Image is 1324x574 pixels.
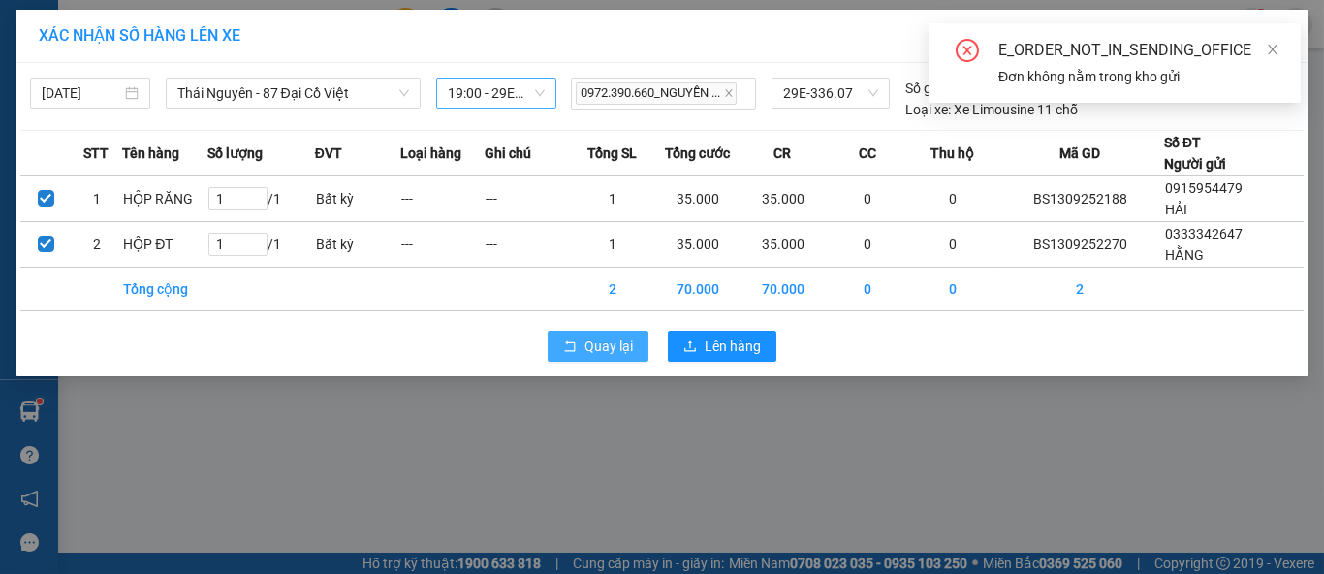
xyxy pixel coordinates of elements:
td: 35.000 [741,176,826,222]
td: 1 [570,222,655,268]
span: XÁC NHẬN SỐ HÀNG LÊN XE [39,26,240,45]
span: close [724,88,734,98]
td: / 1 [207,222,315,268]
td: HỘP ĐT [122,222,207,268]
button: rollbackQuay lại [548,331,648,362]
td: 70.000 [655,268,741,311]
span: 29E-336.07 [783,79,878,108]
td: BS1309252188 [995,176,1164,222]
td: 35.000 [741,222,826,268]
td: 1 [72,176,123,222]
span: Tổng SL [587,143,637,164]
td: 0 [826,222,911,268]
div: Xe Limousine 11 chỗ [905,99,1078,120]
span: down [398,87,410,99]
td: 0 [910,222,995,268]
span: CC [859,143,876,164]
span: Thái Nguyên - 87 Đại Cồ Việt [177,79,409,108]
div: 11 [905,78,967,99]
td: 70.000 [741,268,826,311]
span: CR [773,143,791,164]
button: uploadLên hàng [668,331,776,362]
span: rollback [563,339,577,355]
span: Tên hàng [122,143,179,164]
span: 19:00 - 29E-336.07 [448,79,545,108]
span: close [1266,43,1279,56]
span: Mã GD [1059,143,1100,164]
span: upload [683,339,697,355]
span: HẢI [1165,202,1187,217]
span: Loại hàng [400,143,461,164]
span: Tổng cước [665,143,730,164]
span: Quay lại [584,335,633,357]
td: HỘP RĂNG [122,176,207,222]
span: 0972.390.660_NGUYỄN ... [576,82,737,105]
td: --- [485,176,570,222]
td: 35.000 [655,176,741,222]
div: Đơn không nằm trong kho gửi [998,66,1277,87]
span: 0915954479 [1165,180,1243,196]
td: 35.000 [655,222,741,268]
div: Số ĐT Người gửi [1164,132,1226,175]
td: --- [485,222,570,268]
span: Ghi chú [485,143,531,164]
td: 1 [570,176,655,222]
td: / 1 [207,176,315,222]
td: Tổng cộng [122,268,207,311]
td: Bất kỳ [315,176,400,222]
span: Lên hàng [705,335,761,357]
div: E_ORDER_NOT_IN_SENDING_OFFICE [998,39,1277,62]
span: ĐVT [315,143,342,164]
span: Thu hộ [930,143,974,164]
input: 13/09/2025 [42,82,121,104]
span: Số lượng [207,143,263,164]
span: HẰNG [1165,247,1204,263]
span: Số ghế: [905,78,949,99]
td: --- [400,176,486,222]
span: Loại xe: [905,99,951,120]
td: 2 [995,268,1164,311]
td: Bất kỳ [315,222,400,268]
td: 0 [910,268,995,311]
td: --- [400,222,486,268]
td: 2 [72,222,123,268]
button: Close [1254,10,1308,64]
td: 0 [826,268,911,311]
td: 2 [570,268,655,311]
td: 0 [910,176,995,222]
span: STT [84,143,110,164]
span: 0333342647 [1165,226,1243,241]
td: BS1309252270 [995,222,1164,268]
span: close-circle [956,39,979,66]
td: 0 [826,176,911,222]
